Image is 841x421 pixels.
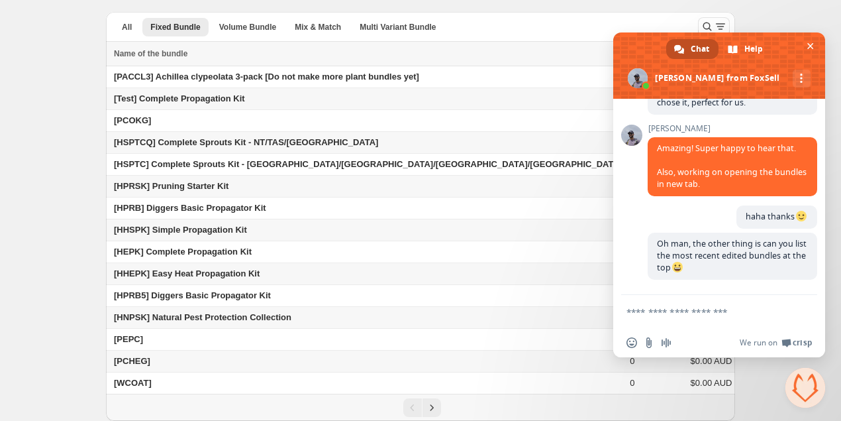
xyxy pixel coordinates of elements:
span: [PACCL3] Achillea clypeolata 3-pack [Do not make more plant bundles yet] [114,72,419,82]
span: [HPRSK] Pruning Starter Kit [114,181,228,191]
span: [HPRB5] Diggers Basic Propagator Kit [114,290,271,300]
div: Help [720,39,772,59]
span: [PCOKG] [114,115,151,125]
span: haha thanks [746,211,808,222]
span: Amazing! Super happy to hear that. Also, working on opening the bundles in new tab. [657,143,807,190]
span: Crisp [793,337,812,348]
span: [HSPTCQ] Complete Sprouts Kit - NT/TAS/[GEOGRAPHIC_DATA] [114,137,378,147]
span: [PEPC] [114,334,143,344]
div: More channels [793,70,811,88]
div: Name of the bundle [114,47,622,60]
span: Oh man, the other thing is can you list the most recent edited bundles at the top [657,238,807,273]
span: Send a file [644,337,654,348]
div: Chat [666,39,718,59]
span: 0 [630,356,634,366]
span: [PCHEG] [114,356,150,366]
button: Next [422,398,441,417]
span: Mix & Match [295,22,341,32]
span: [Test] Complete Propagation Kit [114,93,245,103]
span: [WCOAT] [114,378,152,388]
span: [HEPK] Complete Propagation Kit [114,247,252,257]
span: Fixed Bundle [150,22,200,32]
span: All [122,22,132,32]
span: $0.00 AUD [691,356,732,366]
span: We run on [740,337,777,348]
span: $0.00 AUD [691,378,732,388]
span: [HSPTC] Complete Sprouts Kit - [GEOGRAPHIC_DATA]/[GEOGRAPHIC_DATA]/[GEOGRAPHIC_DATA]/[GEOGRAPHIC_... [114,159,622,169]
span: Multi Variant Bundle [360,22,436,32]
span: Volume Bundle [219,22,276,32]
span: [HHSPK] Simple Propagation Kit [114,225,247,235]
button: Search and filter results [698,17,730,36]
span: Chat [691,39,709,59]
a: We run onCrisp [740,337,812,348]
span: 0 [630,378,634,388]
span: [HPRB] Diggers Basic Propagator Kit [114,203,266,213]
span: [HHEPK] Easy Heat Propagation Kit [114,269,260,278]
span: [HNPSK] Natural Pest Protection Collection [114,312,291,322]
span: [PERSON_NAME] [648,124,817,133]
span: Close chat [803,39,817,53]
span: Insert an emoji [626,337,637,348]
textarea: Compose your message... [626,306,783,318]
span: Audio message [661,337,671,348]
span: Help [744,39,763,59]
div: Close chat [785,368,825,408]
nav: Pagination [106,394,735,421]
